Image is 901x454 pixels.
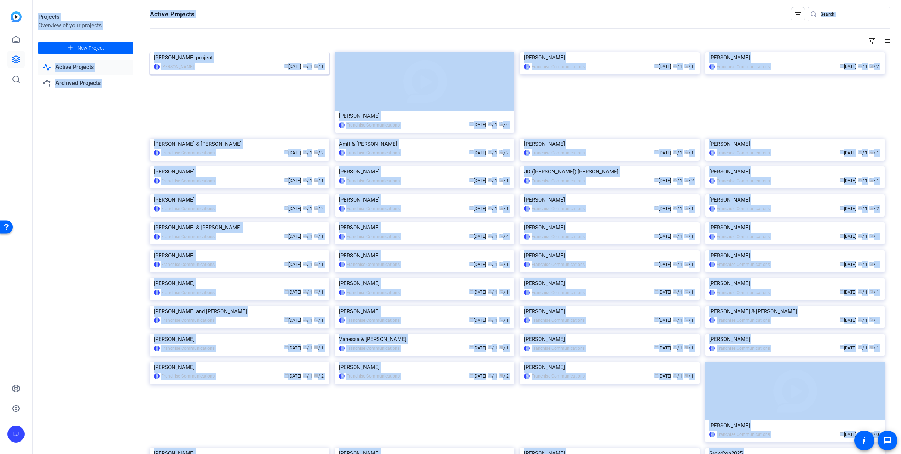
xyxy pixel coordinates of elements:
[469,234,474,238] span: calendar_today
[709,290,715,295] div: FC
[869,206,874,210] span: radio
[869,150,874,154] span: radio
[654,317,659,322] span: calendar_today
[684,317,689,322] span: radio
[314,234,318,238] span: radio
[858,234,862,238] span: group
[339,122,345,128] div: FC
[469,289,474,294] span: calendar_today
[654,150,659,154] span: calendar_today
[488,150,497,155] span: / 1
[858,206,862,210] span: group
[499,290,509,295] span: / 1
[860,436,869,445] mat-icon: accessibility
[532,233,585,240] div: Franchise Communications
[524,166,696,177] div: JD ([PERSON_NAME]) [PERSON_NAME]
[38,21,133,30] div: Overview of your projects
[654,64,659,68] span: calendar_today
[532,261,585,268] div: Franchise Communications
[654,290,671,295] span: [DATE]
[339,234,345,240] div: FC
[709,250,881,261] div: [PERSON_NAME]
[346,122,400,129] div: Franchise Communications
[488,290,497,295] span: / 1
[154,206,160,212] div: FC
[654,206,671,211] span: [DATE]
[303,150,307,154] span: group
[717,261,770,268] div: Franchise Communications
[469,234,486,239] span: [DATE]
[314,290,324,295] span: / 1
[38,13,133,21] div: Projects
[840,317,844,322] span: calendar_today
[499,289,503,294] span: radio
[673,178,677,182] span: group
[840,290,856,295] span: [DATE]
[524,222,696,233] div: [PERSON_NAME]
[499,178,503,182] span: radio
[346,317,400,324] div: Franchise Communications
[654,262,671,267] span: [DATE]
[840,178,844,182] span: calendar_today
[709,306,881,317] div: [PERSON_NAME] & [PERSON_NAME]
[869,262,874,266] span: radio
[673,317,677,322] span: group
[524,194,696,205] div: [PERSON_NAME]
[858,290,868,295] span: / 1
[673,290,683,295] span: / 1
[840,150,856,155] span: [DATE]
[314,318,324,323] span: / 1
[314,289,318,294] span: radio
[858,289,862,294] span: group
[673,64,683,69] span: / 1
[339,194,511,205] div: [PERSON_NAME]
[38,60,133,75] a: Active Projects
[673,234,677,238] span: group
[150,10,194,18] h1: Active Projects
[488,234,497,239] span: / 1
[654,178,671,183] span: [DATE]
[154,262,160,267] div: FC
[303,178,312,183] span: / 1
[154,317,160,323] div: FC
[154,194,325,205] div: [PERSON_NAME]
[314,317,318,322] span: radio
[314,64,318,68] span: radio
[284,318,301,323] span: [DATE]
[314,262,324,267] span: / 1
[673,178,683,183] span: / 1
[869,64,874,68] span: radio
[869,317,874,322] span: radio
[869,290,879,295] span: / 1
[161,233,215,240] div: Franchise Communications
[717,205,770,212] div: Franchise Communications
[339,250,511,261] div: [PERSON_NAME]
[284,290,301,295] span: [DATE]
[303,234,307,238] span: group
[314,64,324,69] span: / 1
[840,206,856,211] span: [DATE]
[161,317,215,324] div: Franchise Communications
[339,262,345,267] div: FC
[303,150,312,155] span: / 1
[161,149,215,156] div: Franchise Communications
[154,250,325,261] div: [PERSON_NAME]
[469,178,486,183] span: [DATE]
[469,178,474,182] span: calendar_today
[717,63,770,70] div: Franchise Communications
[840,289,844,294] span: calendar_today
[154,64,160,70] div: LJ
[488,289,492,294] span: group
[868,37,876,45] mat-icon: tune
[66,44,75,53] mat-icon: add
[303,206,307,210] span: group
[709,278,881,289] div: [PERSON_NAME]
[858,317,862,322] span: group
[314,150,324,155] span: / 2
[314,178,324,183] span: / 1
[684,262,689,266] span: radio
[858,262,862,266] span: group
[303,317,307,322] span: group
[524,52,696,63] div: [PERSON_NAME]
[469,150,474,154] span: calendar_today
